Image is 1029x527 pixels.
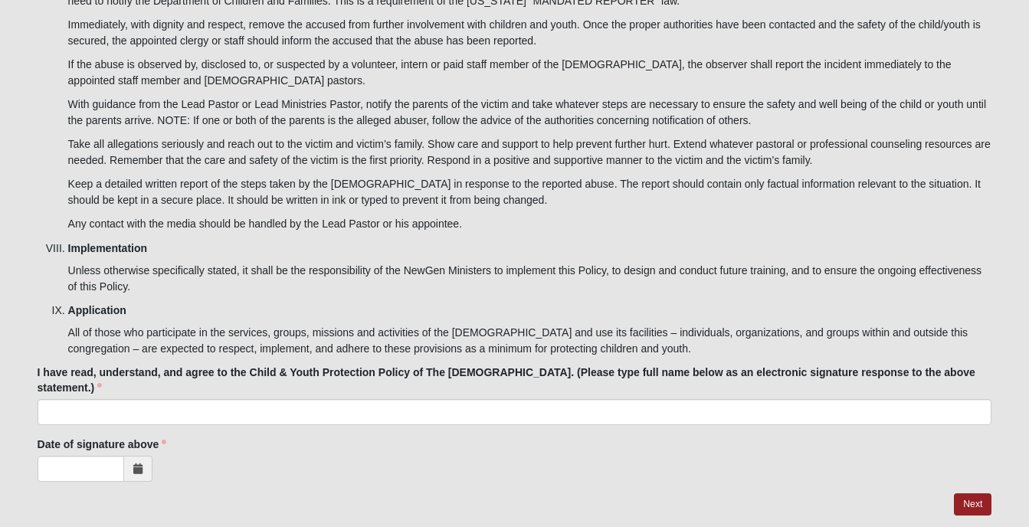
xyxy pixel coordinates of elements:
[68,242,992,255] h5: Implementation
[68,17,992,49] p: Immediately, with dignity and respect, remove the accused from further involvement with children ...
[954,493,991,516] a: Next
[68,216,992,232] p: Any contact with the media should be handled by the Lead Pastor or his appointee.
[68,57,992,89] p: If the abuse is observed by, disclosed to, or suspected by a volunteer, intern or paid staff memb...
[68,263,992,295] p: Unless otherwise specifically stated, it shall be the responsibility of the NewGen Ministers to i...
[38,365,992,395] label: I have read, understand, and agree to the Child & Youth Protection Policy of The [DEMOGRAPHIC_DAT...
[68,176,992,208] p: Keep a detailed written report of the steps taken by the [DEMOGRAPHIC_DATA] in response to the re...
[68,304,992,317] h5: Application
[68,97,992,129] p: With guidance from the Lead Pastor or Lead Ministries Pastor, notify the parents of the victim an...
[68,136,992,169] p: Take all allegations seriously and reach out to the victim and victim’s family. Show care and sup...
[38,437,167,452] label: Date of signature above
[68,325,992,357] p: All of those who participate in the services, groups, missions and activities of the [DEMOGRAPHIC...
